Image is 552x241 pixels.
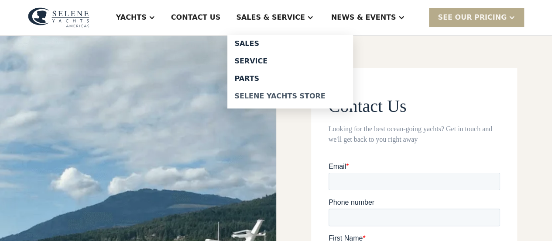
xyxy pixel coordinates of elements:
[227,87,353,105] a: Selene Yachts Store
[331,12,396,23] div: News & EVENTS
[329,124,500,145] div: Looking for the best ocean-going yachts? Get in touch and we'll get back to you right away
[227,70,353,87] a: Parts
[234,75,346,82] div: Parts
[438,12,507,23] div: SEE Our Pricing
[234,40,346,47] div: Sales
[2,194,99,210] strong: I want to subscribe to your Newsletter.
[227,35,353,52] a: Sales
[227,35,353,108] nav: Sales & Service
[227,52,353,70] a: Service
[116,12,147,23] div: Yachts
[429,8,524,27] div: SEE Our Pricing
[28,7,89,28] img: logo
[171,12,221,23] div: Contact US
[2,195,8,200] input: I want to subscribe to your Newsletter.Unsubscribe any time by clicking the link at the bottom of...
[234,93,346,100] div: Selene Yachts Store
[236,12,305,23] div: Sales & Service
[2,194,165,217] span: Unsubscribe any time by clicking the link at the bottom of any message
[234,58,346,65] div: Service
[329,96,407,116] span: Contact Us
